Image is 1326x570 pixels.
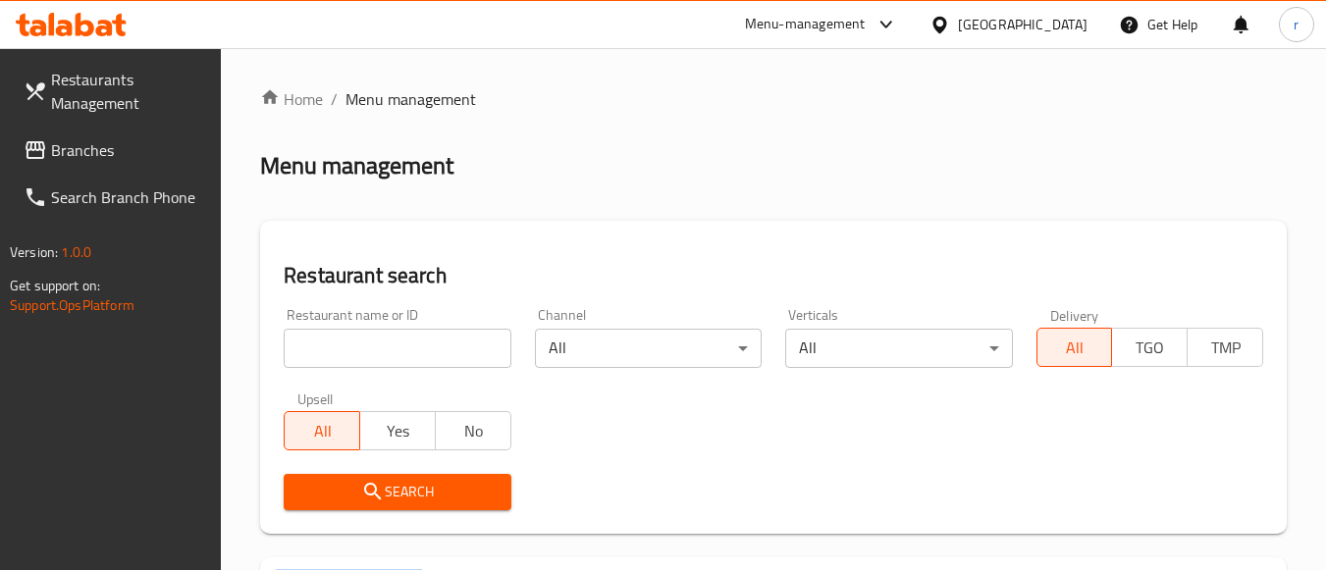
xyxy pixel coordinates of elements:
span: Restaurants Management [51,68,206,115]
a: Home [260,87,323,111]
label: Delivery [1050,308,1099,322]
button: TMP [1187,328,1263,367]
a: Restaurants Management [8,56,222,127]
span: Search Branch Phone [51,185,206,209]
nav: breadcrumb [260,87,1287,111]
h2: Restaurant search [284,261,1263,290]
span: r [1294,14,1299,35]
span: TMP [1195,334,1255,362]
span: Search [299,480,495,504]
div: All [785,329,1012,368]
span: Yes [368,417,428,445]
span: All [292,417,352,445]
button: All [284,411,360,450]
span: Branches [51,138,206,162]
div: [GEOGRAPHIC_DATA] [958,14,1087,35]
label: Upsell [297,391,334,405]
a: Search Branch Phone [8,174,222,221]
span: No [444,417,504,445]
button: TGO [1111,328,1188,367]
span: All [1045,334,1105,362]
span: Version: [10,239,58,265]
a: Support.OpsPlatform [10,292,134,318]
button: Yes [359,411,436,450]
span: Menu management [345,87,476,111]
div: All [535,329,762,368]
h2: Menu management [260,150,453,181]
button: No [435,411,511,450]
button: All [1036,328,1113,367]
span: TGO [1120,334,1180,362]
li: / [331,87,338,111]
input: Search for restaurant name or ID.. [284,329,510,368]
a: Branches [8,127,222,174]
button: Search [284,474,510,510]
span: Get support on: [10,273,100,298]
span: 1.0.0 [61,239,91,265]
div: Menu-management [745,13,866,36]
